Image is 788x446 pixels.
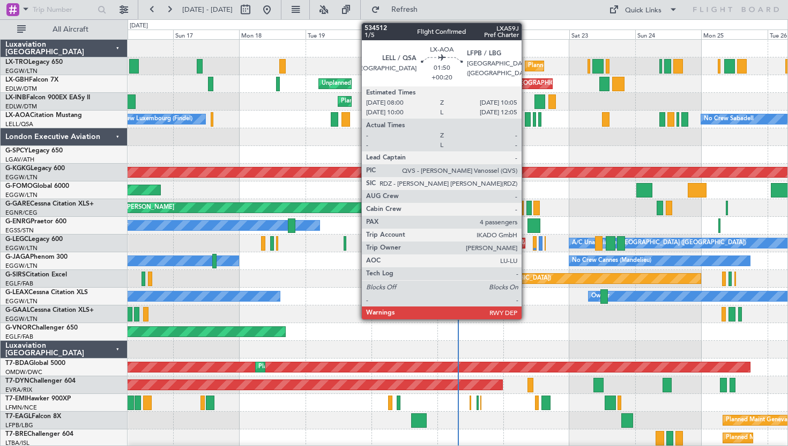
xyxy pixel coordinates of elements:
[5,77,29,83] span: LX-GBH
[5,244,38,252] a: EGGW/LTN
[5,112,30,119] span: LX-AOA
[5,262,38,270] a: EGGW/LTN
[5,368,42,376] a: OMDW/DWC
[5,360,65,367] a: T7-BDAGlobal 5000
[5,94,90,101] a: LX-INBFalcon 900EX EASy II
[5,254,68,260] a: G-JAGAPhenom 300
[5,59,63,65] a: LX-TROLegacy 650
[5,307,94,313] a: G-GAALCessna Citation XLS+
[5,120,33,128] a: LELL/QSA
[5,156,34,164] a: LGAV/ATH
[130,21,148,31] div: [DATE]
[395,235,563,251] div: Planned Maint [GEOGRAPHIC_DATA] ([GEOGRAPHIC_DATA])
[341,93,429,109] div: Planned Maint Geneva (Cointrin)
[5,183,33,189] span: G-FOMO
[635,30,701,39] div: Sun 24
[5,218,66,225] a: G-ENRGPraetor 600
[107,30,173,39] div: Sat 16
[572,235,746,251] div: A/C Unavailable [GEOGRAPHIC_DATA] ([GEOGRAPHIC_DATA])
[110,111,192,127] div: No Crew Luxembourg (Findel)
[5,236,28,243] span: G-LEGC
[5,226,34,235] a: EGSS/STN
[182,5,233,14] span: [DATE] - [DATE]
[5,85,37,93] a: EDLW/DTM
[404,111,454,127] div: No Crew Sabadell
[5,325,32,331] span: G-VNOR
[503,30,569,39] div: Fri 22
[569,30,635,39] div: Sat 23
[306,30,371,39] div: Tue 19
[5,431,73,437] a: T7-BREChallenger 604
[5,236,63,243] a: G-LEGCLegacy 600
[701,30,767,39] div: Mon 25
[322,76,498,92] div: Unplanned Maint [GEOGRAPHIC_DATA] ([GEOGRAPHIC_DATA])
[382,6,427,13] span: Refresh
[5,218,31,225] span: G-ENRG
[5,173,38,181] a: EGGW/LTN
[5,333,33,341] a: EGLF/FAB
[5,59,28,65] span: LX-TRO
[5,201,30,207] span: G-GARE
[5,103,37,111] a: EDLW/DTM
[704,111,754,127] div: No Crew Sabadell
[5,201,94,207] a: G-GARECessna Citation XLS+
[5,67,38,75] a: EGGW/LTN
[5,360,29,367] span: T7-BDA
[5,148,63,154] a: G-SPCYLegacy 650
[239,30,305,39] div: Mon 18
[5,148,28,154] span: G-SPCY
[5,297,38,305] a: EGGW/LTN
[5,254,30,260] span: G-JAGA
[5,386,32,394] a: EVRA/RIX
[417,270,551,287] div: Unplanned Maint Oxford ([GEOGRAPHIC_DATA])
[5,272,67,278] a: G-SIRSCitation Excel
[12,21,116,38] button: All Aircraft
[625,5,661,16] div: Quick Links
[5,315,38,323] a: EGGW/LTN
[5,165,31,172] span: G-KGKG
[33,2,94,18] input: Trip Number
[528,58,697,74] div: Planned Maint [GEOGRAPHIC_DATA] ([GEOGRAPHIC_DATA])
[5,289,88,296] a: G-LEAXCessna Citation XLS
[5,396,26,402] span: T7-EMI
[5,413,61,420] a: T7-EAGLFalcon 8X
[5,289,28,296] span: G-LEAX
[371,30,437,39] div: Wed 20
[5,307,30,313] span: G-GAAL
[5,94,26,101] span: LX-INB
[5,272,26,278] span: G-SIRS
[5,183,69,189] a: G-FOMOGlobal 6000
[5,413,32,420] span: T7-EAGL
[5,325,78,331] a: G-VNORChallenger 650
[258,359,364,375] div: Planned Maint Dubai (Al Maktoum Intl)
[457,76,576,92] div: Planned Maint Nice ([GEOGRAPHIC_DATA])
[5,396,71,402] a: T7-EMIHawker 900XP
[572,253,651,269] div: No Crew Cannes (Mandelieu)
[5,112,82,119] a: LX-AOACitation Mustang
[5,191,38,199] a: EGGW/LTN
[591,288,609,304] div: Owner
[5,378,29,384] span: T7-DYN
[5,421,33,429] a: LFPB/LBG
[28,26,113,33] span: All Aircraft
[366,1,430,18] button: Refresh
[5,165,65,172] a: G-KGKGLegacy 600
[5,431,27,437] span: T7-BRE
[437,30,503,39] div: Thu 21
[5,280,33,288] a: EGLF/FAB
[5,77,58,83] a: LX-GBHFalcon 7X
[5,209,38,217] a: EGNR/CEG
[5,404,37,412] a: LFMN/NCE
[5,378,76,384] a: T7-DYNChallenger 604
[604,1,683,18] button: Quick Links
[173,30,239,39] div: Sun 17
